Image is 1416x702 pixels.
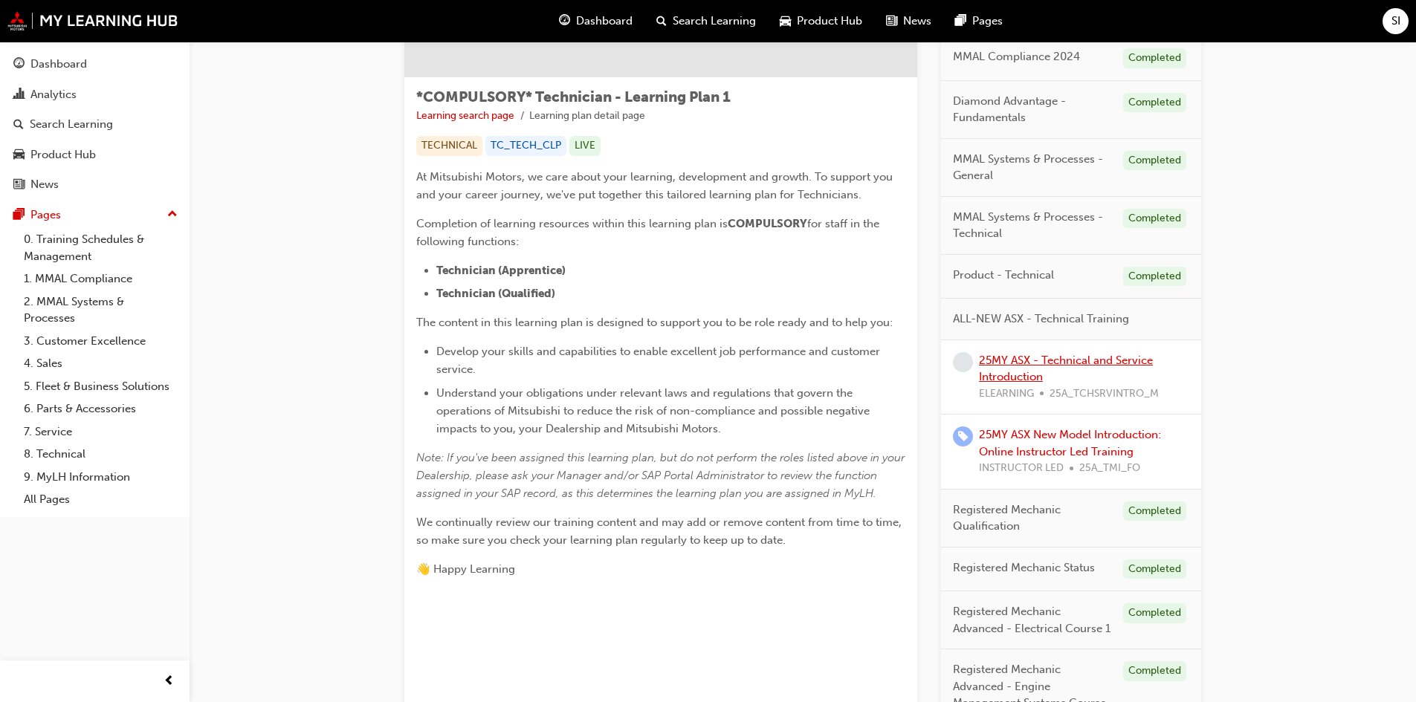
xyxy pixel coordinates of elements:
a: Learning search page [416,109,514,122]
span: At Mitsubishi Motors, we care about your learning, development and growth. To support you and you... [416,170,896,201]
div: Completed [1123,151,1186,171]
a: search-iconSearch Learning [644,6,768,36]
a: pages-iconPages [943,6,1015,36]
a: 1. MMAL Compliance [18,267,184,290]
span: 👋 Happy Learning [416,562,515,576]
a: News [6,171,184,198]
span: Completion of learning resources within this learning plan is [416,217,728,230]
span: up-icon [167,205,178,224]
a: 7. Service [18,420,184,443]
span: search-icon [13,118,24,131]
span: Technician (Qualified) [436,287,555,300]
span: Registered Mechanic Qualification [953,501,1111,535]
span: Develop your skills and capabilities to enable excellent job performance and customer service. [436,345,883,376]
div: Completed [1123,501,1186,521]
a: guage-iconDashboard [547,6,644,36]
a: 8. Technical [18,443,184,466]
a: 5. Fleet & Business Solutions [18,375,184,398]
div: LIVE [569,136,601,156]
span: COMPULSORY [728,217,807,230]
span: MMAL Compliance 2024 [953,48,1080,65]
a: news-iconNews [874,6,943,36]
span: car-icon [780,12,791,30]
a: 25MY ASX - Technical and Service Introduction [979,354,1153,384]
span: prev-icon [164,672,175,691]
div: Completed [1123,603,1186,623]
a: 3. Customer Excellence [18,330,184,353]
span: SI [1391,13,1400,30]
span: learningRecordVerb_ENROLL-icon [953,426,973,446]
span: INSTRUCTOR LED [979,460,1064,477]
span: Understand your obligations under relevant laws and regulations that govern the operations of Mit... [436,386,873,435]
span: 25A_TMI_FO [1079,460,1140,477]
a: 6. Parts & Accessories [18,397,184,420]
li: Learning plan detail page [529,108,645,125]
span: MMAL Systems & Processes - General [953,151,1111,184]
span: Dashboard [576,13,633,30]
div: Pages [30,207,61,224]
span: car-icon [13,149,25,162]
div: Product Hub [30,146,96,163]
div: Completed [1123,661,1186,681]
span: 25A_TCHSRVINTRO_M [1050,386,1159,403]
div: TECHNICAL [416,136,482,156]
div: Analytics [30,86,77,103]
a: Dashboard [6,51,184,78]
span: Registered Mechanic Advanced - Electrical Course 1 [953,603,1111,637]
button: Pages [6,201,184,229]
span: ELEARNING [979,386,1034,403]
div: Completed [1123,267,1186,287]
a: 0. Training Schedules & Management [18,228,184,267]
span: news-icon [886,12,897,30]
span: We continually review our training content and may add or remove content from time to time, so ma... [416,516,905,547]
span: Search Learning [673,13,756,30]
button: SI [1383,8,1409,34]
span: news-icon [13,178,25,192]
span: pages-icon [955,12,966,30]
div: Search Learning [30,116,113,133]
span: MMAL Systems & Processes - Technical [953,209,1111,242]
a: 2. MMAL Systems & Processes [18,290,184,330]
a: 25MY ASX New Model Introduction: Online Instructor Led Training [979,428,1161,458]
span: pages-icon [13,209,25,222]
span: Diamond Advantage - Fundamentals [953,93,1111,126]
a: Analytics [6,81,184,108]
span: search-icon [656,12,667,30]
span: guage-icon [559,12,570,30]
div: Completed [1123,48,1186,68]
div: Dashboard [30,56,87,73]
span: News [903,13,931,30]
span: chart-icon [13,88,25,102]
div: TC_TECH_CLP [485,136,566,156]
span: Note: If you've been assigned this learning plan, but do not perform the roles listed above in yo... [416,451,908,500]
div: Completed [1123,209,1186,229]
span: Product - Technical [953,267,1054,284]
div: Completed [1123,93,1186,113]
img: mmal [7,11,178,30]
span: Product Hub [797,13,862,30]
span: Registered Mechanic Status [953,559,1095,576]
span: guage-icon [13,58,25,71]
a: car-iconProduct Hub [768,6,874,36]
span: *COMPULSORY* Technician - Learning Plan 1 [416,88,731,105]
a: 9. MyLH Information [18,466,184,489]
button: DashboardAnalyticsSearch LearningProduct HubNews [6,48,184,201]
span: ALL-NEW ASX - Technical Training [953,311,1129,328]
span: Technician (Apprentice) [436,264,566,277]
a: All Pages [18,488,184,511]
a: 4. Sales [18,352,184,375]
div: News [30,176,59,193]
span: Pages [972,13,1003,30]
span: for staff in the following functions: [416,217,882,248]
a: Search Learning [6,111,184,138]
div: Completed [1123,559,1186,579]
a: Product Hub [6,141,184,169]
span: learningRecordVerb_NONE-icon [953,352,973,372]
span: The content in this learning plan is designed to support you to be role ready and to help you: [416,316,893,329]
